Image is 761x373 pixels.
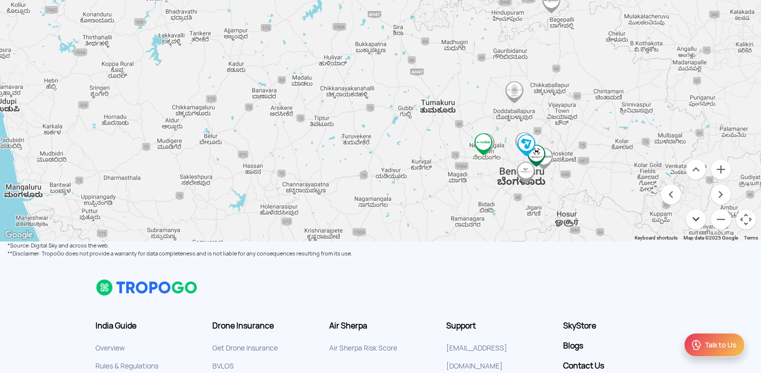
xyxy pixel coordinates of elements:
div: MULTIPLEX DRONE [474,133,497,155]
button: Zoom out [711,209,731,229]
button: Move left [661,184,681,204]
a: Terms [744,235,758,240]
button: Move right [711,184,731,204]
div: MULTIPLEX DRONE PVT LTD [472,133,495,155]
a: Air Sherpa Risk Score [330,343,398,352]
a: BVLOS [213,361,234,370]
a: Contact Us [564,361,666,371]
div: Aerophile Academy [515,161,537,184]
h3: India Guide [96,321,198,331]
button: Zoom in [711,159,731,179]
button: Move up [686,159,706,179]
button: Keyboard shortcuts [635,234,678,241]
span: Map data ©2025 Google [684,235,738,240]
button: Map camera controls [736,209,756,229]
a: Overview [96,343,125,352]
a: Get Drone Insurance [213,343,278,352]
img: Google [2,228,35,241]
h3: Air Sherpa [330,321,432,331]
a: [EMAIL_ADDRESS][DOMAIN_NAME] [447,343,508,370]
img: ic_Support.svg [691,339,703,351]
div: Talk to Us [705,340,737,350]
div: CLEARSKIES LEARNING & RESEARCH PRIVATE LIMITED [515,134,538,156]
button: Move down [686,209,706,229]
img: logo [96,279,198,296]
h3: Drone Insurance [213,321,315,331]
a: SkyStore [564,321,666,331]
div: NeoSky India Limited [525,144,548,167]
h3: Support [447,321,549,331]
a: Rules & Regulations [96,361,159,370]
a: Open this area in Google Maps (opens a new window) [2,228,35,241]
a: Blogs [564,341,666,351]
div: Indira Gandhi Rashriya Uran Akademi (IGRUA) [503,81,526,103]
